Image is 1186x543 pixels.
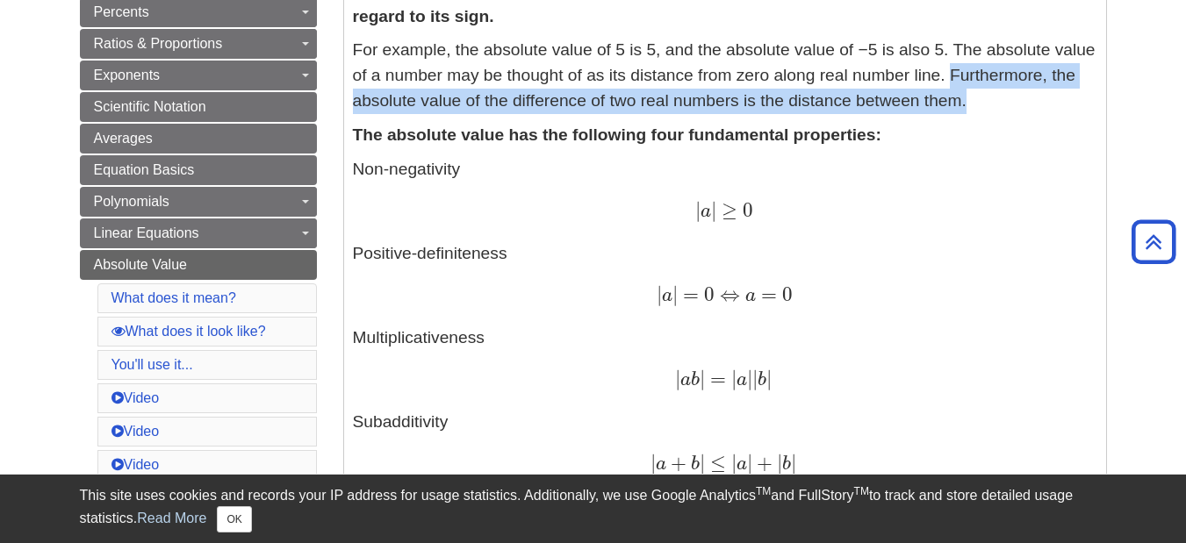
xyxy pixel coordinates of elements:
[737,454,747,474] span: a
[80,187,317,217] a: Polynomials
[716,198,737,222] span: ≥
[747,451,752,475] span: |
[353,157,1097,477] p: Non-negativity Positive-definiteness Multiplicativeness Subadditivity
[80,29,317,59] a: Ratios & Proportions
[680,370,691,389] span: a
[705,451,726,475] span: ≤
[94,162,195,177] span: Equation Basics
[657,282,662,306] span: |
[217,506,251,532] button: Close
[662,286,672,305] span: a
[711,198,716,222] span: |
[111,390,160,405] a: Video
[777,451,782,475] span: |
[80,155,317,185] a: Equation Basics
[747,367,752,390] span: |
[752,367,758,390] span: |
[137,511,206,525] a: Read More
[672,282,678,306] span: |
[80,61,317,90] a: Exponents
[737,370,747,389] span: a
[111,357,193,372] a: You'll use it...
[758,370,766,389] span: b
[854,485,869,497] sup: TM
[94,99,206,114] span: Scientific Notation
[111,290,236,305] a: What does it mean?
[353,125,881,144] strong: The absolute value has the following four fundamental properties:
[695,198,701,222] span: |
[94,131,153,146] span: Averages
[353,38,1097,113] p: For example, the absolute value of 5 is 5, and the absolute value of −5 is also 5. The absolute v...
[111,424,160,439] a: Video
[1125,230,1182,254] a: Back to Top
[782,454,791,474] span: b
[80,124,317,154] a: Averages
[737,198,753,222] span: 0
[80,92,317,122] a: Scientific Notation
[94,257,187,272] span: Absolute Value
[766,367,772,390] span: |
[111,457,160,472] a: Video
[94,225,199,240] span: Linear Equations
[94,36,223,51] span: Ratios & Proportions
[94,68,161,82] span: Exponents
[701,202,711,221] span: a
[731,367,737,390] span: |
[756,282,777,306] span: =
[111,324,266,339] a: What does it look like?
[691,370,700,389] span: b
[678,282,699,306] span: =
[656,454,666,474] span: a
[777,282,793,306] span: 0
[94,4,149,19] span: Percents
[94,194,169,209] span: Polynomials
[675,367,680,390] span: |
[756,485,771,497] sup: TM
[686,454,700,474] span: b
[715,282,740,306] span: ⇔
[666,451,686,475] span: +
[651,451,656,475] span: |
[80,250,317,280] a: Absolute Value
[791,451,796,475] span: |
[700,451,705,475] span: |
[740,286,756,305] span: a
[700,367,705,390] span: |
[731,451,737,475] span: |
[705,367,726,390] span: =
[699,282,715,306] span: 0
[80,218,317,248] a: Linear Equations
[752,451,773,475] span: +
[80,485,1107,532] div: This site uses cookies and records your IP address for usage statistics. Additionally, we use Goo...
